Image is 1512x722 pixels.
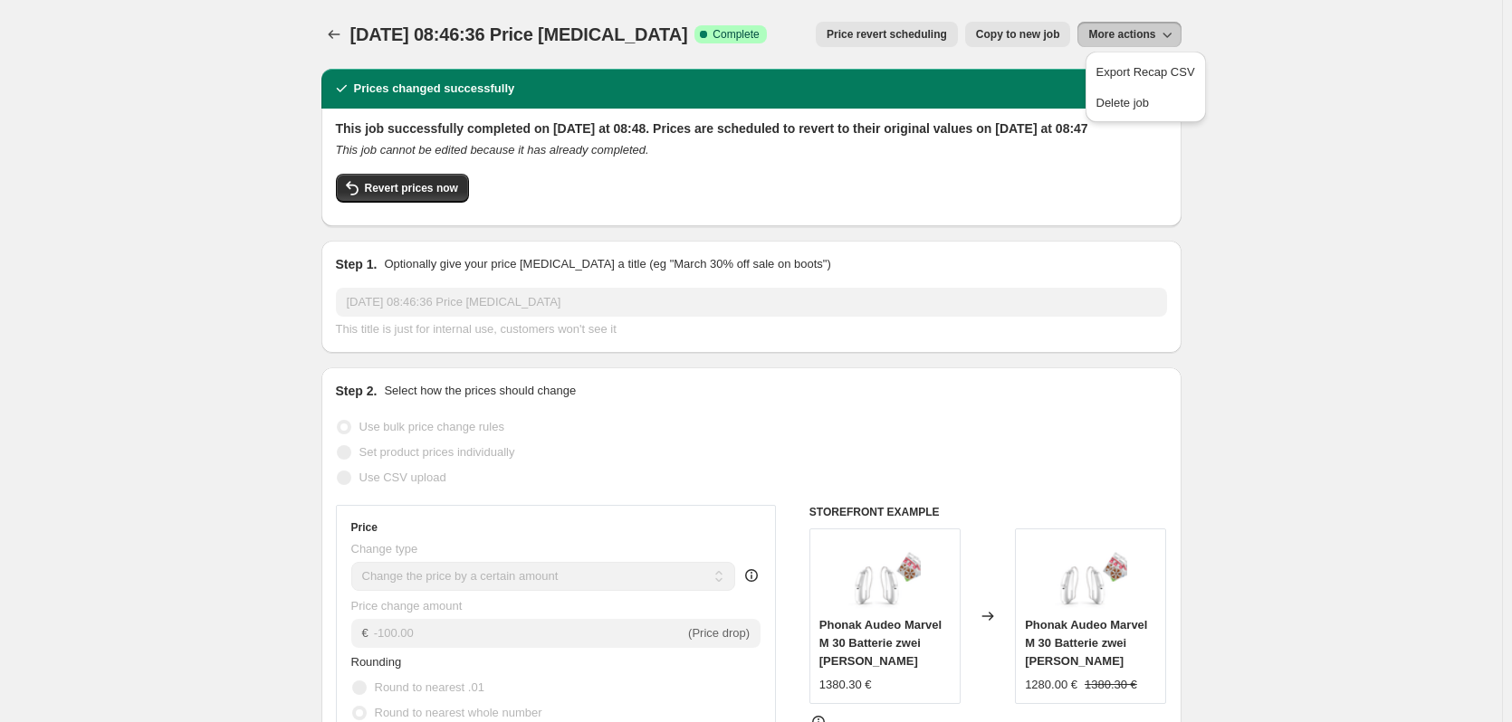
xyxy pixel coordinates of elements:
[336,174,469,203] button: Revert prices now
[1091,57,1201,86] button: Export Recap CSV
[1025,618,1147,668] span: Phonak Audeo Marvel M 30 Batterie zwei [PERSON_NAME]
[827,27,947,42] span: Price revert scheduling
[1091,88,1201,117] button: Delete job
[1085,676,1137,694] strike: 1380.30 €
[354,80,515,98] h2: Prices changed successfully
[359,420,504,433] span: Use bulk price change rules
[336,322,617,336] span: This title is just for internal use, customers won't see it
[976,27,1060,42] span: Copy to new job
[1077,22,1181,47] button: More actions
[321,22,347,47] button: Price change jobs
[1096,65,1195,79] span: Export Recap CSV
[350,24,688,44] span: [DATE] 08:46:36 Price [MEDICAL_DATA]
[365,181,458,195] span: Revert prices now
[809,505,1167,519] h6: STOREFRONT EXAMPLE
[375,706,542,719] span: Round to nearest whole number
[359,470,446,484] span: Use CSV upload
[1096,96,1150,109] span: Delete job
[351,599,463,613] span: Price change amount
[384,382,576,400] p: Select how the prices should change
[816,22,958,47] button: Price revert scheduling
[819,618,942,668] span: Phonak Audeo Marvel M 30 Batterie zwei [PERSON_NAME]
[1055,538,1127,611] img: Phonak_Audeo_M30_eardirect-2_80x.png
[336,119,1167,138] h2: This job successfully completed on [DATE] at 08:48. Prices are scheduled to revert to their origi...
[1025,676,1077,694] div: 1280.00 €
[351,655,402,669] span: Rounding
[848,538,921,611] img: Phonak_Audeo_M30_eardirect-2_80x.png
[1088,27,1155,42] span: More actions
[336,288,1167,317] input: 30% off holiday sale
[336,255,378,273] h2: Step 1.
[336,143,649,157] i: This job cannot be edited because it has already completed.
[375,680,484,694] span: Round to nearest .01
[742,566,761,584] div: help
[713,27,759,42] span: Complete
[384,255,830,273] p: Optionally give your price [MEDICAL_DATA] a title (eg "March 30% off sale on boots")
[351,542,418,556] span: Change type
[819,676,872,694] div: 1380.30 €
[336,382,378,400] h2: Step 2.
[351,520,378,535] h3: Price
[965,22,1071,47] button: Copy to new job
[374,619,684,648] input: -10.00
[362,626,368,640] span: €
[359,445,515,459] span: Set product prices individually
[688,626,750,640] span: (Price drop)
